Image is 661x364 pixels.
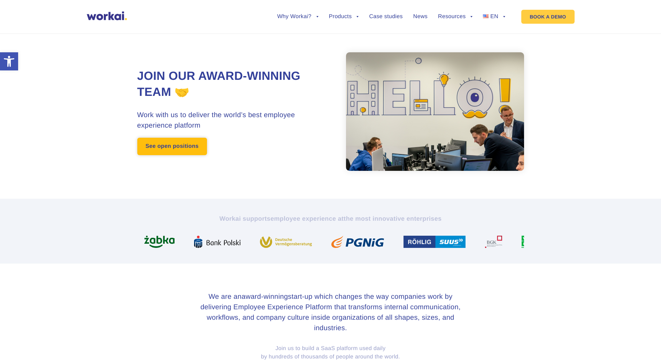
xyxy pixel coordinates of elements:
[137,138,207,155] a: See open positions
[413,14,428,20] a: News
[369,14,402,20] a: Case studies
[438,14,472,20] a: Resources
[490,14,498,20] span: EN
[137,68,331,100] h1: Join our award-winning team 🤝
[270,215,344,222] i: employee experience at
[329,14,359,20] a: Products
[241,293,288,301] i: award-winning
[200,291,461,333] h3: We are an start-up which changes the way companies work by delivering Employee Experience Platfor...
[137,344,524,361] p: Join us to build a SaaS platform used daily by hundreds of thousands of people around the world.
[137,214,524,223] h2: Workai supports the most innovative enterprises
[521,10,574,24] a: BOOK A DEMO
[137,110,331,131] h3: Work with us to deliver the world’s best employee experience platform
[277,14,318,20] a: Why Workai?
